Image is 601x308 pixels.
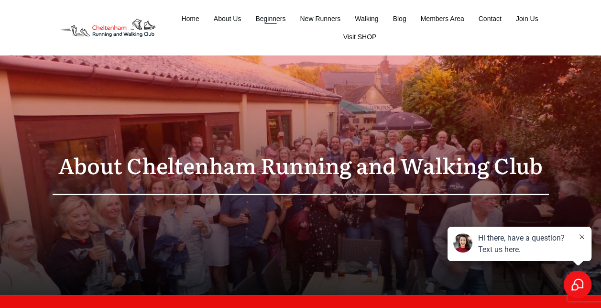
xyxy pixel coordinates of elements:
a: Walking [355,12,378,25]
a: Join Us [516,12,538,25]
img: Decathlon [52,12,164,44]
p: About Cheltenham Running and Walking Club [53,146,549,184]
a: Visit SHOP [343,30,377,44]
a: Home [181,12,199,25]
a: Beginners [255,12,285,25]
a: New Runners [300,12,340,25]
a: Contact [479,12,502,25]
a: Members Area [421,12,464,25]
a: Blog [393,12,406,25]
a: About Us [214,12,241,25]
